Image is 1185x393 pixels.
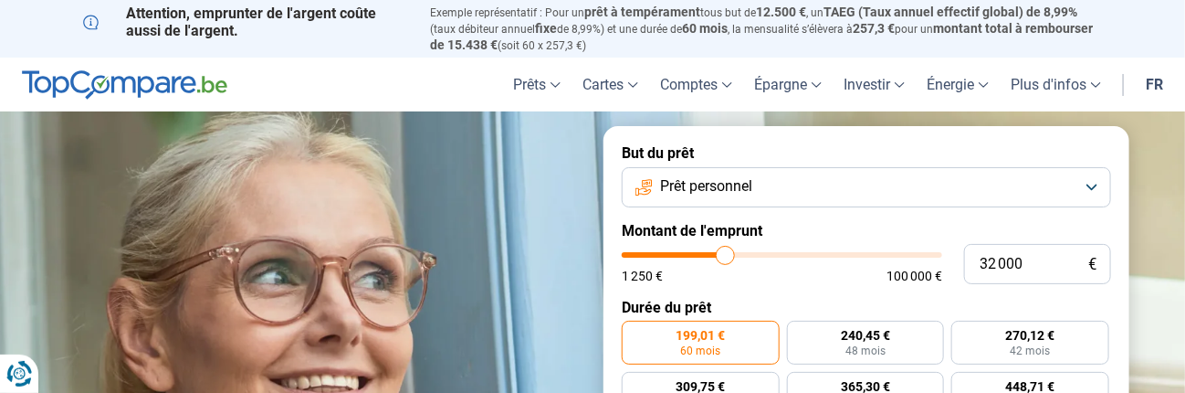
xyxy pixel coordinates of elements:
[622,167,1111,207] button: Prêt personnel
[622,299,1111,316] label: Durée du prêt
[756,5,806,19] span: 12.500 €
[622,270,663,282] span: 1 250 €
[430,21,1093,52] span: montant total à rembourser de 15.438 €
[841,380,890,393] span: 365,30 €
[676,380,725,393] span: 309,75 €
[649,58,743,112] a: Comptes
[743,58,833,112] a: Épargne
[1000,58,1112,112] a: Plus d'infos
[83,5,408,39] p: Attention, emprunter de l'argent coûte aussi de l'argent.
[584,5,700,19] span: prêt à tempérament
[676,329,725,342] span: 199,01 €
[622,222,1111,239] label: Montant de l'emprunt
[1011,345,1051,356] span: 42 mois
[660,176,752,196] span: Prêt personnel
[916,58,1000,112] a: Énergie
[823,5,1077,19] span: TAEG (Taux annuel effectif global) de 8,99%
[622,144,1111,162] label: But du prêt
[886,270,942,282] span: 100 000 €
[841,329,890,342] span: 240,45 €
[1006,380,1055,393] span: 448,71 €
[430,5,1102,53] p: Exemple représentatif : Pour un tous but de , un (taux débiteur annuel de 8,99%) et une durée de ...
[1006,329,1055,342] span: 270,12 €
[682,21,728,36] span: 60 mois
[572,58,649,112] a: Cartes
[1135,58,1174,112] a: fr
[535,21,557,36] span: fixe
[22,70,227,100] img: TopCompare
[853,21,895,36] span: 257,3 €
[845,345,886,356] span: 48 mois
[833,58,916,112] a: Investir
[502,58,572,112] a: Prêts
[680,345,720,356] span: 60 mois
[1088,257,1096,272] span: €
